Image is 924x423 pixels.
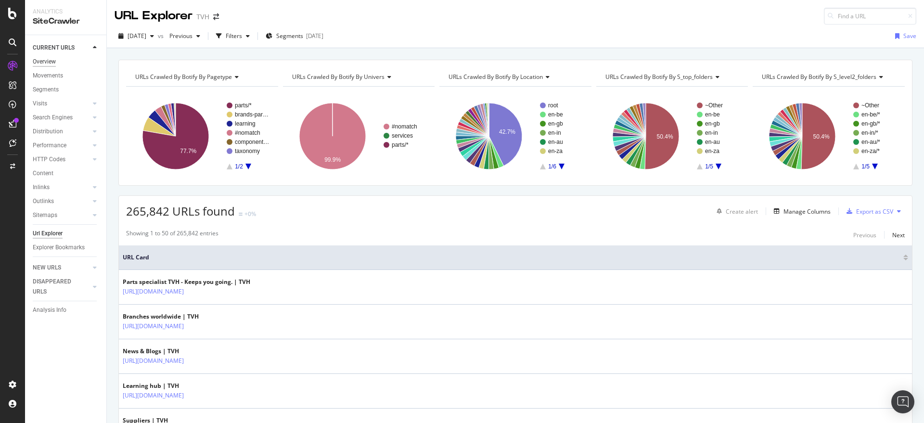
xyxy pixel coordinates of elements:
div: Url Explorer [33,229,63,239]
a: [URL][DOMAIN_NAME] [123,391,184,400]
text: en-za/* [861,148,880,154]
button: [DATE] [115,28,158,44]
a: Visits [33,99,90,109]
text: en-in [705,129,718,136]
text: en-au/* [861,139,880,145]
a: CURRENT URLS [33,43,90,53]
text: 1/5 [862,163,870,170]
div: Movements [33,71,63,81]
h4: URLs Crawled By Botify By univers [290,69,426,85]
div: CURRENT URLS [33,43,75,53]
div: Create alert [726,207,758,216]
text: root [548,102,558,109]
h4: URLs Crawled By Botify By s_top_folders [603,69,740,85]
div: Content [33,168,53,179]
button: Manage Columns [770,205,831,217]
text: 99.9% [324,156,341,163]
text: en-be/* [861,111,880,118]
text: brands-par… [235,111,269,118]
div: URL Explorer [115,8,192,24]
div: Save [903,32,916,40]
span: URLs Crawled By Botify By s_level2_folders [762,73,876,81]
div: Parts specialist TVH - Keeps you going. | TVH [123,278,250,286]
a: Search Engines [33,113,90,123]
div: Open Intercom Messenger [891,390,914,413]
div: Learning hub | TVH [123,382,226,390]
span: URLs Crawled By Botify By pagetype [135,73,232,81]
button: Previous [853,229,876,241]
a: Distribution [33,127,90,137]
text: services [392,132,413,139]
span: Segments [276,32,303,40]
div: Showing 1 to 50 of 265,842 entries [126,229,218,241]
text: taxonomy [235,148,260,154]
a: DISAPPEARED URLS [33,277,90,297]
div: Search Engines [33,113,73,123]
text: #nomatch [235,129,260,136]
button: Save [891,28,916,44]
text: en-gb/* [861,120,880,127]
text: parts/* [235,102,252,109]
div: Previous [853,231,876,239]
div: Next [892,231,905,239]
div: arrow-right-arrow-left [213,13,219,20]
text: component… [235,139,269,145]
a: Performance [33,141,90,151]
a: HTTP Codes [33,154,90,165]
text: ~Other [705,102,723,109]
span: URLs Crawled By Botify By location [449,73,543,81]
div: [DATE] [306,32,323,40]
button: Previous [166,28,204,44]
span: URLs Crawled By Botify By univers [292,73,385,81]
a: Inlinks [33,182,90,192]
text: en-be [548,111,563,118]
h4: URLs Crawled By Botify By pagetype [133,69,269,85]
div: Export as CSV [856,207,893,216]
text: en-be [705,111,720,118]
text: 77.7% [180,148,196,154]
div: Branches worldwide | TVH [123,312,226,321]
button: Filters [212,28,254,44]
div: Analytics [33,8,99,16]
svg: A chart. [596,94,746,178]
a: [URL][DOMAIN_NAME] [123,287,184,296]
text: en-au [548,139,563,145]
text: en-za [548,148,563,154]
img: Equal [239,213,243,216]
div: Filters [226,32,242,40]
span: 2025 Aug. 19th [128,32,146,40]
text: en-au [705,139,720,145]
div: DISAPPEARED URLS [33,277,81,297]
text: en-za [705,148,719,154]
div: +0% [244,210,256,218]
a: Outlinks [33,196,90,206]
div: Outlinks [33,196,54,206]
text: ~Other [861,102,879,109]
a: Segments [33,85,100,95]
a: Movements [33,71,100,81]
text: en-in [548,129,561,136]
svg: A chart. [126,94,276,178]
div: NEW URLS [33,263,61,273]
span: Previous [166,32,192,40]
div: Inlinks [33,182,50,192]
span: URL Card [123,253,901,262]
a: [URL][DOMAIN_NAME] [123,321,184,331]
h4: URLs Crawled By Botify By location [447,69,583,85]
div: Performance [33,141,66,151]
button: Create alert [713,204,758,219]
text: 1/5 [705,163,713,170]
a: [URL][DOMAIN_NAME] [123,356,184,366]
div: Sitemaps [33,210,57,220]
a: Url Explorer [33,229,100,239]
svg: A chart. [283,94,433,178]
button: Next [892,229,905,241]
text: 42.7% [499,128,515,135]
text: #nomatch [392,123,417,130]
text: 1/6 [548,163,556,170]
div: SiteCrawler [33,16,99,27]
svg: A chart. [439,94,590,178]
h4: URLs Crawled By Botify By s_level2_folders [760,69,896,85]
